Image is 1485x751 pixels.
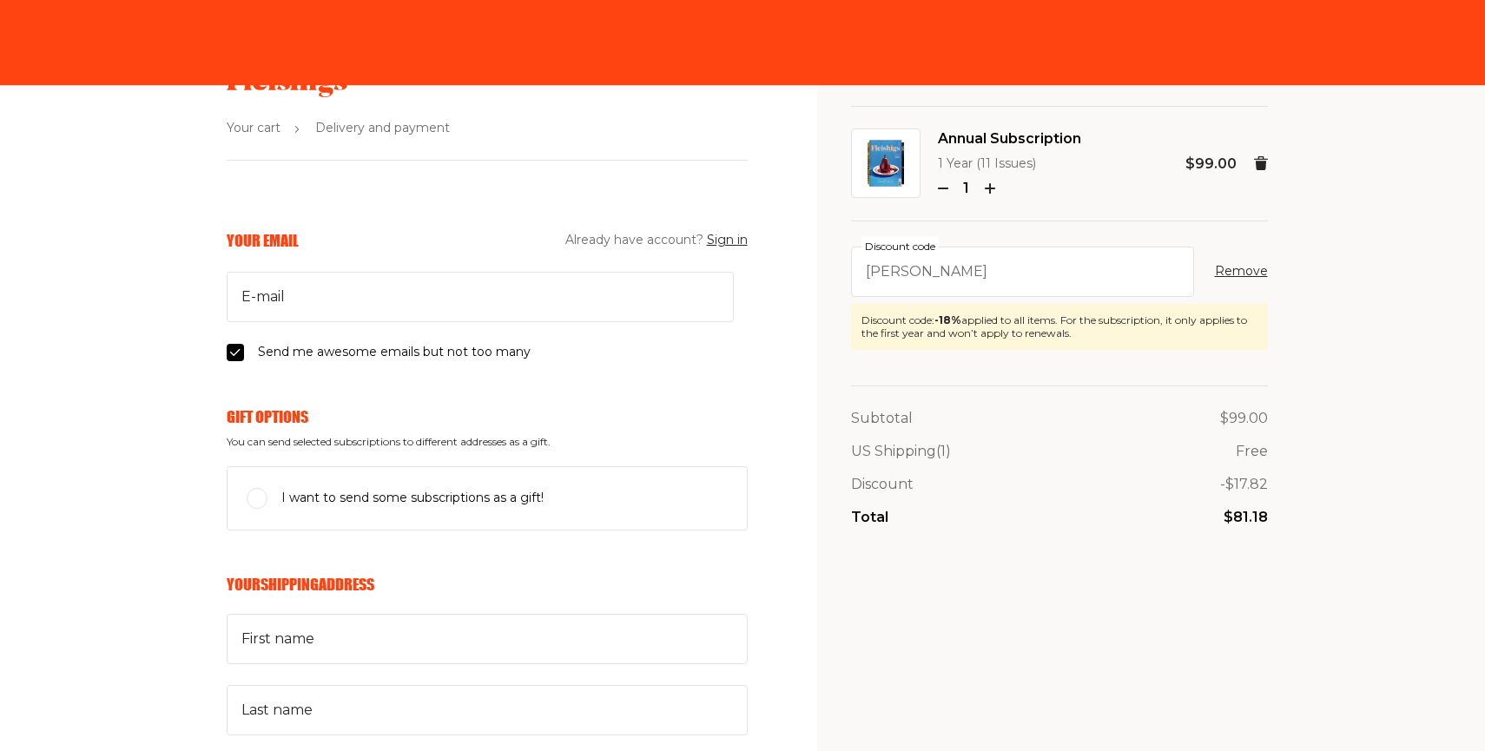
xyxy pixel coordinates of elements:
p: $99.00 [1185,153,1237,175]
button: Sign in [707,230,748,251]
h6: Gift Options [227,407,748,426]
input: First name [227,614,748,664]
p: $99.00 [1220,407,1268,430]
input: I want to send some subscriptions as a gift! [247,488,267,509]
p: US Shipping (1) [851,440,951,463]
p: $81.18 [1224,506,1268,529]
span: Already have account? [565,230,748,251]
img: Annual Subscription Image [868,140,904,187]
span: You can send selected subscriptions to different addresses as a gift. [227,436,748,448]
p: 1 [955,177,978,200]
h6: Your Email [227,231,299,250]
span: Your cart [227,118,280,139]
button: Remove [1215,261,1268,282]
span: Send me awesome emails but not too many [258,342,531,363]
p: 1 Year (11 Issues) [938,154,1081,175]
p: Total [851,506,888,529]
span: Delivery and payment [315,118,450,139]
p: - $17.82 [1220,473,1268,496]
p: Free [1236,440,1268,463]
input: E-mail [227,272,734,322]
span: I want to send some subscriptions as a gift! [281,488,544,509]
span: - 18 % [934,313,961,326]
input: Discount code [851,247,1194,297]
label: Discount code [861,237,939,256]
p: Subtotal [851,407,913,430]
div: Discount code: applied to all items. For the subscription, it only applies to the first year and ... [861,314,1257,339]
p: Discount [851,473,914,496]
input: Last name [227,685,748,735]
input: Send me awesome emails but not too many [227,344,244,361]
h6: Your Shipping Address [227,575,748,594]
span: Annual Subscription [938,128,1081,150]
